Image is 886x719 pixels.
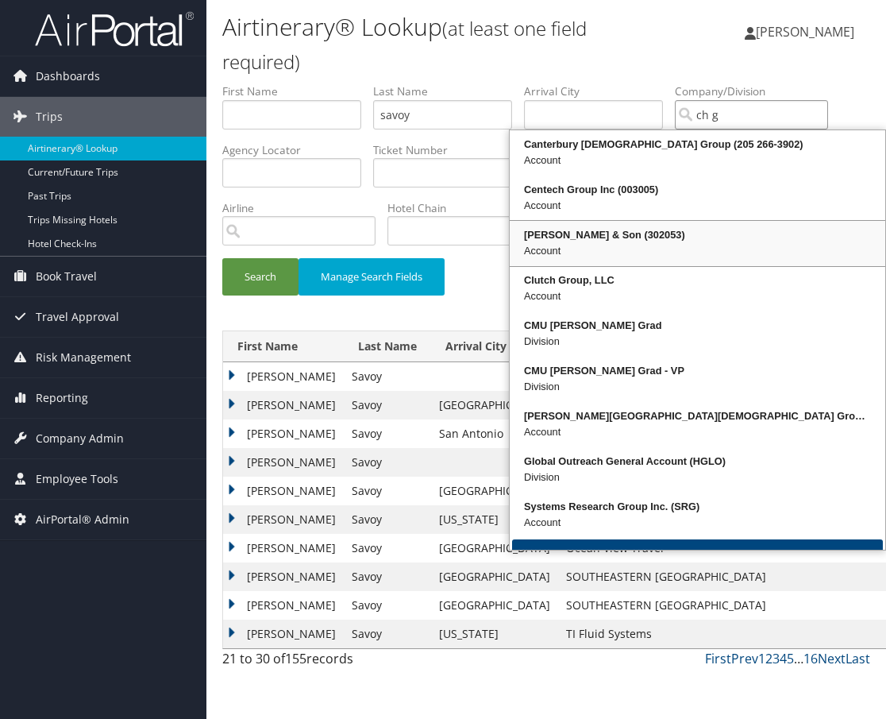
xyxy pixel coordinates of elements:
[431,534,558,562] td: [GEOGRAPHIC_DATA]
[344,591,431,620] td: Savoy
[512,273,883,288] div: Clutch Group, LLC
[745,8,870,56] a: [PERSON_NAME]
[512,499,883,515] div: Systems Research Group Inc. (SRG)
[431,331,558,362] th: Arrival City: activate to sort column ascending
[524,83,675,99] label: Arrival City
[36,97,63,137] span: Trips
[223,477,344,505] td: [PERSON_NAME]
[846,650,870,667] a: Last
[222,649,367,676] div: 21 to 30 of records
[818,650,846,667] a: Next
[222,10,654,77] h1: Airtinerary® Lookup
[512,408,883,424] div: [PERSON_NAME][GEOGRAPHIC_DATA][DEMOGRAPHIC_DATA] Groups (G08488)
[512,243,883,259] div: Account
[512,363,883,379] div: CMU [PERSON_NAME] Grad - VP
[35,10,194,48] img: airportal-logo.png
[344,620,431,648] td: Savoy
[780,650,787,667] a: 4
[512,182,883,198] div: Centech Group Inc (003005)
[223,419,344,448] td: [PERSON_NAME]
[512,539,883,580] button: More Results
[223,562,344,591] td: [PERSON_NAME]
[36,419,124,458] span: Company Admin
[223,448,344,477] td: [PERSON_NAME]
[512,515,883,531] div: Account
[223,534,344,562] td: [PERSON_NAME]
[344,448,431,477] td: Savoy
[758,650,765,667] a: 1
[223,362,344,391] td: [PERSON_NAME]
[36,338,131,377] span: Risk Management
[222,258,299,296] button: Search
[36,500,129,539] span: AirPortal® Admin
[344,477,431,505] td: Savoy
[731,650,758,667] a: Prev
[223,591,344,620] td: [PERSON_NAME]
[373,142,524,158] label: Ticket Number
[223,391,344,419] td: [PERSON_NAME]
[222,200,387,216] label: Airline
[344,534,431,562] td: Savoy
[222,142,373,158] label: Agency Locator
[431,477,558,505] td: [GEOGRAPHIC_DATA]
[223,620,344,648] td: [PERSON_NAME]
[705,650,731,667] a: First
[512,334,883,350] div: Division
[344,391,431,419] td: Savoy
[223,331,344,362] th: First Name: activate to sort column ascending
[512,424,883,440] div: Account
[431,391,558,419] td: [GEOGRAPHIC_DATA]
[512,198,883,214] div: Account
[512,288,883,304] div: Account
[756,23,854,41] span: [PERSON_NAME]
[772,650,780,667] a: 3
[512,137,883,153] div: Canterbury [DEMOGRAPHIC_DATA] Group (205 266-3902)
[765,650,772,667] a: 2
[512,470,883,485] div: Division
[512,454,883,470] div: Global Outreach General Account (HGLO)
[512,379,883,395] div: Division
[222,83,373,99] label: First Name
[223,505,344,534] td: [PERSON_NAME]
[299,258,445,296] button: Manage Search Fields
[36,257,97,296] span: Book Travel
[344,362,431,391] td: Savoy
[344,331,431,362] th: Last Name: activate to sort column ascending
[344,562,431,591] td: Savoy
[512,227,883,243] div: [PERSON_NAME] & Son (302053)
[344,505,431,534] td: Savoy
[285,650,306,667] span: 155
[387,200,538,216] label: Hotel Chain
[512,153,883,168] div: Account
[344,419,431,448] td: Savoy
[373,83,524,99] label: Last Name
[431,505,558,534] td: [US_STATE]
[36,56,100,96] span: Dashboards
[431,562,558,591] td: [GEOGRAPHIC_DATA]
[36,459,118,499] span: Employee Tools
[431,419,558,448] td: San Antonio
[431,591,558,620] td: [GEOGRAPHIC_DATA]
[512,318,883,334] div: CMU [PERSON_NAME] Grad
[675,83,840,99] label: Company/Division
[794,650,803,667] span: …
[431,620,558,648] td: [US_STATE]
[36,378,88,418] span: Reporting
[803,650,818,667] a: 16
[787,650,794,667] a: 5
[36,297,119,337] span: Travel Approval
